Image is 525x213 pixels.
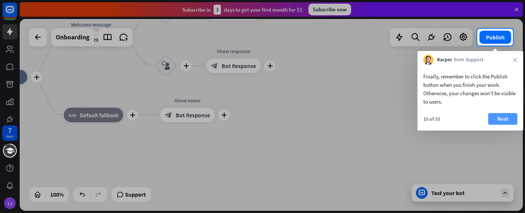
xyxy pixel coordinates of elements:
[454,56,483,63] span: from Support
[423,72,517,106] div: Finally, remember to click the Publish button when you finish your work. Otherwise, your changes ...
[488,113,517,125] button: Next
[513,58,517,62] i: close
[479,31,511,44] button: Publish
[6,3,28,25] button: Open LiveChat chat widget
[437,56,452,63] span: Kacper
[423,116,440,122] div: 10 of 10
